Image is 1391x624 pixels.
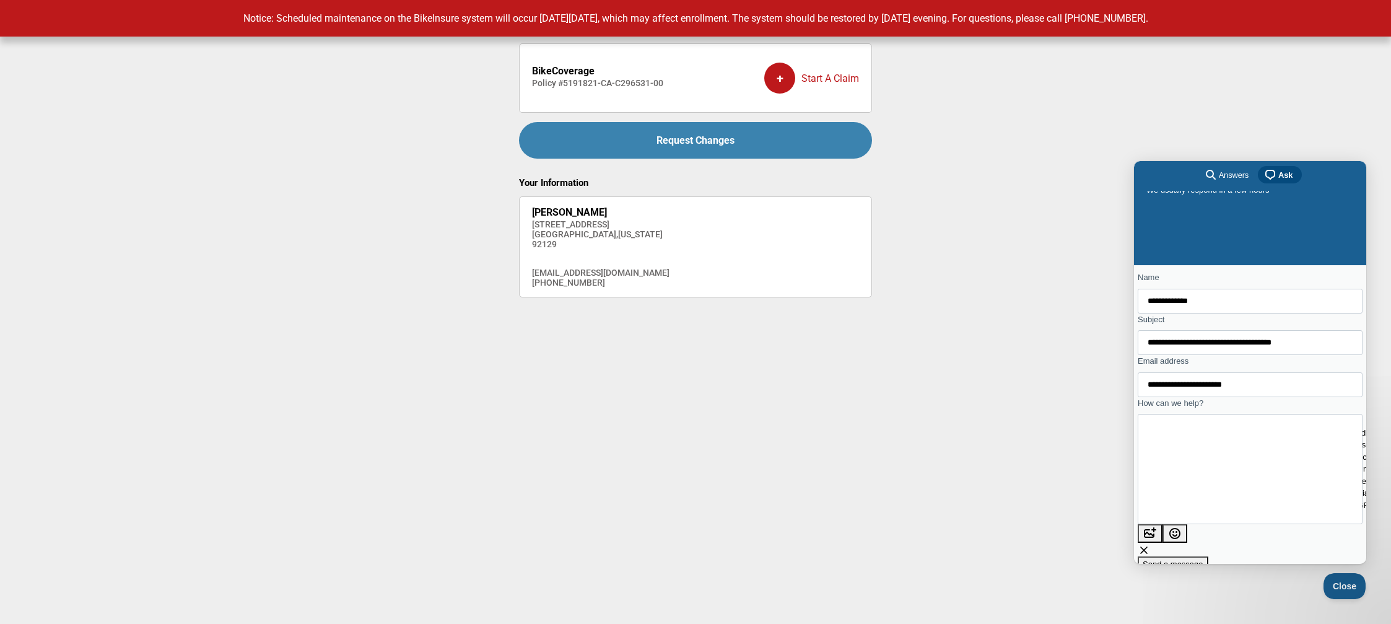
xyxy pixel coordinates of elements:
form: Contact form [4,110,229,411]
strong: BikeCoverage [532,65,595,77]
span: How can we help? [4,237,69,247]
span: Email address [4,195,55,204]
button: Send a message [4,395,74,411]
a: +Start A Claim [764,53,859,103]
h4: [GEOGRAPHIC_DATA] , [US_STATE] [532,229,669,239]
iframe: Help Scout Beacon - Close [1323,573,1366,599]
iframe: Help Scout Beacon - Live Chat, Contact Form, and Knowledge Base [1134,161,1366,564]
strong: [PERSON_NAME] [532,206,607,218]
button: Attach a file [4,363,28,382]
span: Send a message [9,398,69,408]
a: Request Changes [519,122,872,159]
h4: 92129 [532,239,669,249]
h4: [PHONE_NUMBER] [532,278,669,288]
div: Start A Claim [764,53,859,103]
span: Name [4,112,25,121]
h2: Your Information [519,177,872,188]
span: Subject [4,154,30,163]
h4: [EMAIL_ADDRESS][DOMAIN_NAME] [532,268,669,278]
h4: [STREET_ADDRESS] [532,219,669,229]
div: + [764,63,795,94]
h4: Policy # 5191821-CA-C296531-00 [532,78,663,88]
button: Emoji Picker [28,363,53,382]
